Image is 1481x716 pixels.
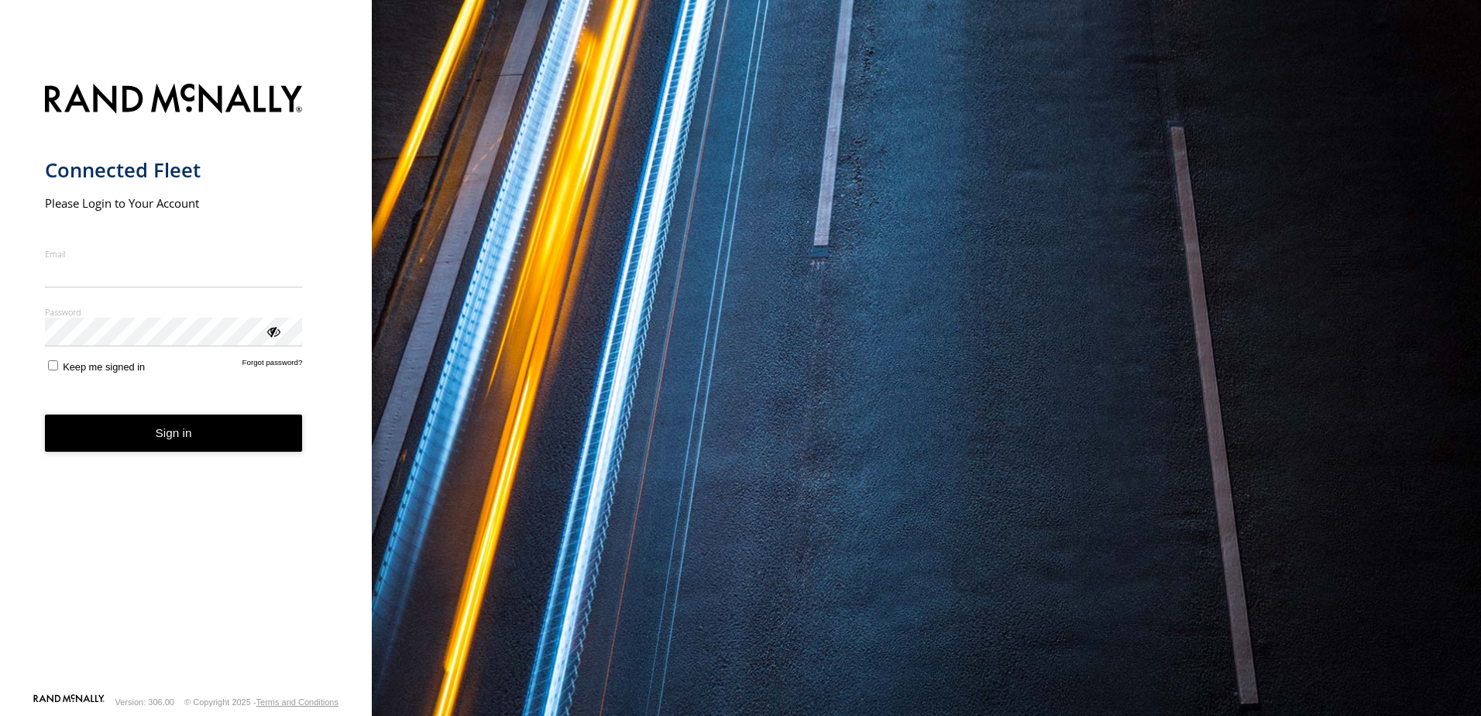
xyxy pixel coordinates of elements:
[48,360,58,370] input: Keep me signed in
[45,74,328,693] form: main
[184,697,338,707] div: © Copyright 2025 -
[45,81,303,120] img: Rand McNally
[33,694,105,710] a: Visit our Website
[63,361,145,373] span: Keep me signed in
[265,323,280,339] div: ViewPassword
[45,306,303,318] label: Password
[45,157,303,183] h1: Connected Fleet
[242,358,303,373] a: Forgot password?
[115,697,174,707] div: Version: 306.00
[45,248,303,260] label: Email
[256,697,338,707] a: Terms and Conditions
[45,195,303,211] h2: Please Login to Your Account
[45,415,303,453] button: Sign in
